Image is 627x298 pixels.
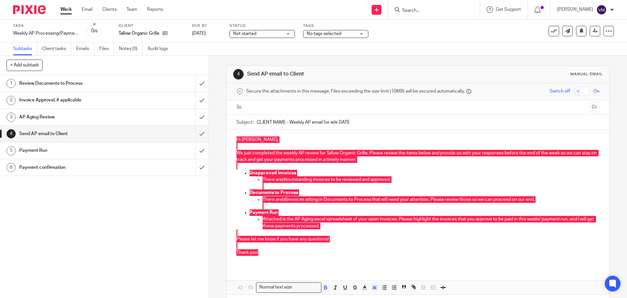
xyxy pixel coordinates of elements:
[19,95,132,105] h1: Invoice Approval, if applicable
[148,43,173,55] a: Audit logs
[282,177,287,182] span: (#)
[307,31,341,36] span: No tags selected
[7,129,16,138] div: 4
[236,119,253,126] label: Subject:
[13,43,37,55] a: Subtasks
[496,7,521,12] span: Get Support
[119,23,184,28] label: Client
[258,284,293,291] span: Normal text size
[233,31,256,36] span: Not started
[236,229,599,243] p: Please let me know if you have any questions!
[236,136,599,143] p: Hi [PERSON_NAME],
[147,6,163,13] a: Reports
[94,29,98,33] small: /6
[126,6,137,13] a: Team
[236,249,599,256] p: Thank you!
[303,23,368,28] label: Tags
[593,88,600,95] span: On
[192,31,206,36] span: [DATE]
[401,8,460,14] input: Search
[119,30,159,37] p: Tallow Organic Grille
[246,88,465,95] span: Secure the attachments in this message. Files exceeding the size limit (10MB) will be secured aut...
[7,163,16,172] div: 6
[590,102,600,112] button: Cc
[236,150,599,163] p: We just completed the weekly AP review for Tallow Organic Grille. Please review the items below a...
[557,6,593,13] p: [PERSON_NAME]
[571,72,603,77] div: Manual email
[19,79,132,88] h1: Review Documents to Process
[19,163,132,172] h1: Payment confirmation
[294,284,317,291] input: Search for option
[550,88,570,95] span: Switch off
[263,176,599,183] p: There are outstanding invoices to be reviewed and approved.
[230,23,295,28] label: Status
[247,71,432,78] h1: Send AP email to Client
[13,5,46,14] img: Pixie
[42,43,71,55] a: Client tasks
[19,146,132,155] h1: Payment Run
[91,27,98,35] div: 0
[7,146,16,155] div: 5
[119,43,143,55] a: Notes (0)
[76,43,94,55] a: Emails
[263,196,599,203] p: There are invoices sitting in Documents to Process that will need your attention. Please review t...
[236,104,244,111] label: To:
[99,43,114,55] a: Files
[596,5,607,15] img: svg%3E
[60,6,72,13] a: Work
[7,79,16,88] div: 1
[7,113,16,122] div: 3
[256,282,321,292] div: Search for option
[249,171,296,175] strong: Unapproved Invoices
[19,112,132,122] h1: AP Aging Review
[82,6,92,13] a: Email
[282,197,287,202] span: (#)
[7,60,42,71] button: + Add subtask
[263,216,599,229] p: Attached is the AP Aging excel spreadsheet of your open invoices. Please highlight the invoices t...
[249,210,278,215] strong: Payment Run
[233,69,244,79] div: 4
[249,190,298,195] strong: Documents to Process
[13,23,78,28] label: Task
[19,129,132,139] h1: Send AP email to Client
[13,30,78,37] div: Weekly AP Processing/Payment
[7,96,16,105] div: 2
[192,23,221,28] label: Due by
[102,6,117,13] a: Clients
